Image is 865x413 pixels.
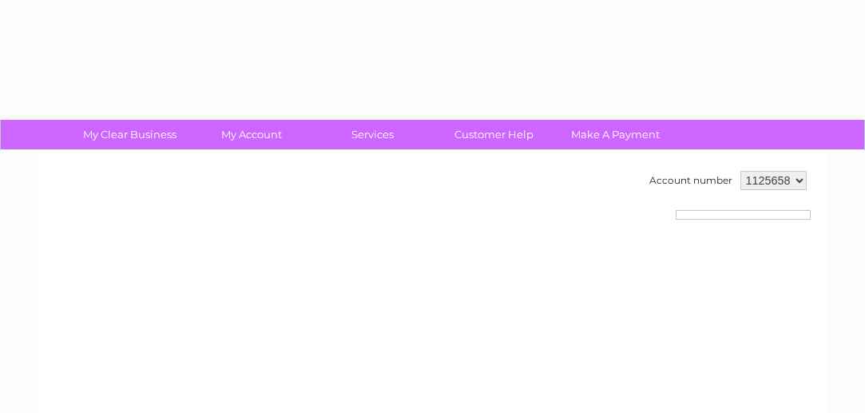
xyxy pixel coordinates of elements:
[645,167,736,194] td: Account number
[550,120,681,149] a: Make A Payment
[185,120,317,149] a: My Account
[64,120,196,149] a: My Clear Business
[307,120,438,149] a: Services
[428,120,560,149] a: Customer Help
